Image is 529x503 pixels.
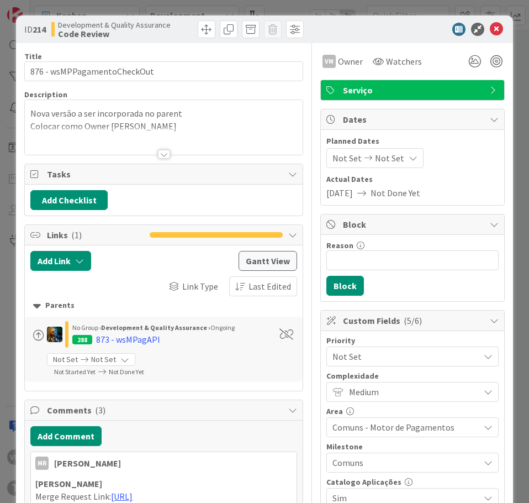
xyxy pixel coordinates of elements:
[24,61,303,81] input: type card name here...
[326,174,499,185] span: Actual Dates
[332,455,474,470] span: Comuns
[35,491,111,502] span: Merge Request Link:
[182,280,218,293] span: Link Type
[47,327,62,342] img: JC
[326,372,499,380] div: Complexidade
[326,186,353,200] span: [DATE]
[338,55,363,68] span: Owner
[24,23,46,36] span: ID
[30,120,297,133] p: Colocar como Owner [PERSON_NAME]
[326,135,499,147] span: Planned Dates
[322,55,336,68] div: VM
[332,151,362,165] span: Not Set
[72,323,101,332] span: No Group ›
[248,280,291,293] span: Last Edited
[332,349,474,364] span: Not Set
[386,55,422,68] span: Watchers
[326,407,499,415] div: Area
[375,151,404,165] span: Not Set
[30,107,297,120] p: Nova versão a ser incorporada no parent
[111,491,133,502] a: [URL]
[24,51,42,61] label: Title
[53,354,78,365] span: Not Set
[96,333,160,346] div: 873 - wsMPagAPI
[47,228,144,242] span: Links
[349,384,474,400] span: Medium
[95,405,105,416] span: ( 3 )
[33,300,294,312] div: Parents
[343,113,484,126] span: Dates
[33,24,46,35] b: 214
[109,368,144,376] span: Not Done Yet
[326,443,499,450] div: Milestone
[47,404,283,417] span: Comments
[71,229,82,240] span: ( 1 )
[343,218,484,231] span: Block
[30,251,91,271] button: Add Link
[343,83,484,97] span: Serviço
[101,323,210,332] b: Development & Quality Assurance ›
[35,457,49,470] div: MR
[326,337,499,344] div: Priority
[91,354,116,365] span: Not Set
[326,276,364,296] button: Block
[404,315,422,326] span: ( 5/6 )
[326,240,353,250] label: Reason
[58,20,171,29] span: Development & Quality Assurance
[332,420,474,435] span: Comuns - Motor de Pagamentos
[30,426,102,446] button: Add Comment
[54,457,121,470] div: [PERSON_NAME]
[30,190,108,210] button: Add Checklist
[210,323,235,332] span: Ongoing
[47,167,283,181] span: Tasks
[24,90,67,99] span: Description
[239,251,297,271] button: Gantt View
[371,186,420,200] span: Not Done Yet
[58,29,171,38] b: Code Review
[229,276,297,296] button: Last Edited
[326,478,499,486] div: Catalogo Aplicações
[343,314,484,327] span: Custom Fields
[35,478,102,489] strong: [PERSON_NAME]
[54,368,96,376] span: Not Started Yet
[72,335,92,344] div: 288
